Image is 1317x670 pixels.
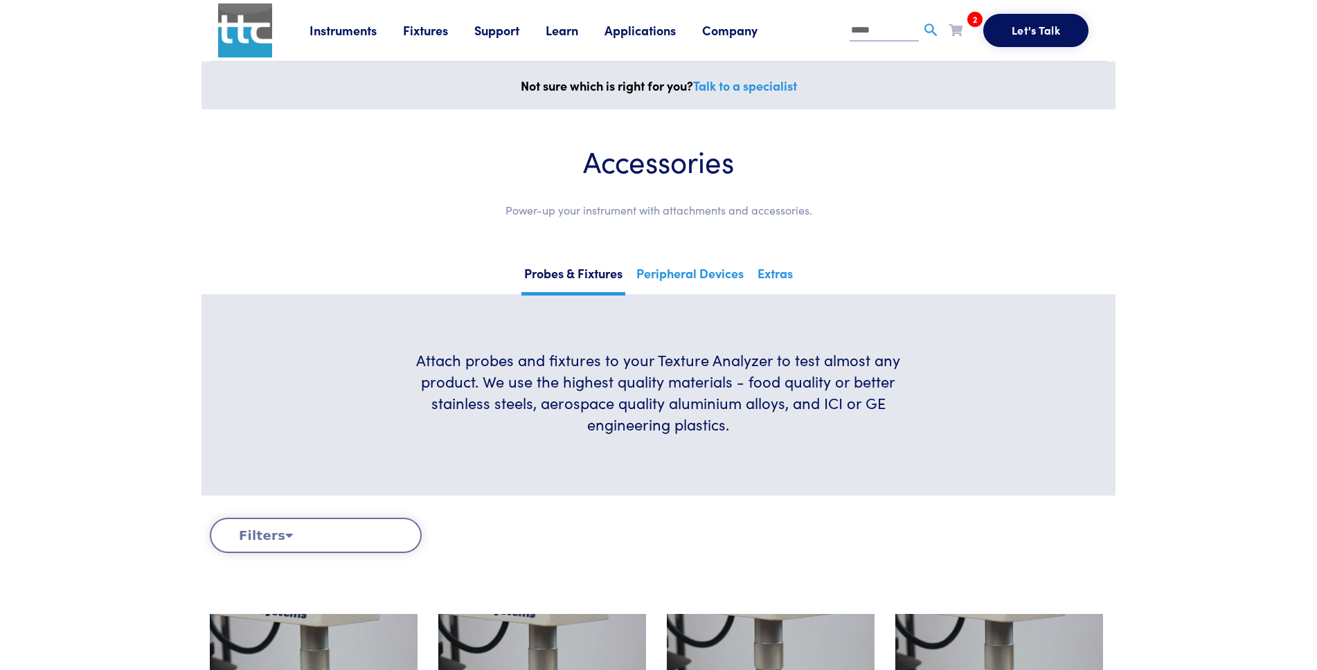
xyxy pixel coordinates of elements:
[310,21,403,39] a: Instruments
[546,21,604,39] a: Learn
[634,262,746,292] a: Peripheral Devices
[702,21,784,39] a: Company
[210,518,422,553] button: Filters
[983,14,1088,47] button: Let's Talk
[210,75,1107,96] p: Not sure which is right for you?
[755,262,796,292] a: Extras
[243,143,1074,179] h1: Accessories
[693,77,797,94] a: Talk to a specialist
[967,12,983,27] span: 2
[243,201,1074,219] p: Power-up your instrument with attachments and accessories.
[218,3,272,57] img: ttc_logo_1x1_v1.0.png
[403,21,474,39] a: Fixtures
[521,262,625,296] a: Probes & Fixtures
[949,21,962,38] a: 2
[399,350,917,435] h6: Attach probes and fixtures to your Texture Analyzer to test almost any product. We use the highes...
[474,21,546,39] a: Support
[604,21,702,39] a: Applications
